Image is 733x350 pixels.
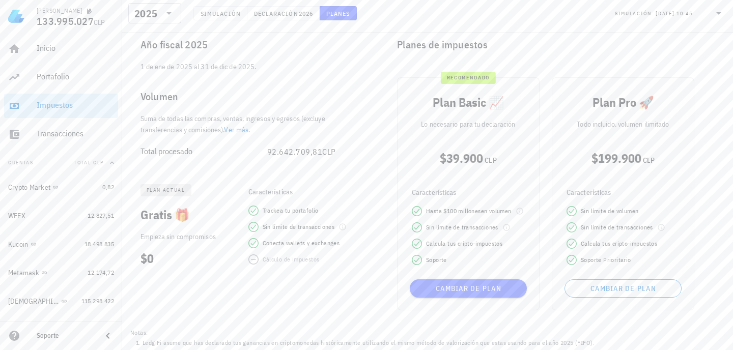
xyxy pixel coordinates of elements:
div: Simulación: [615,7,656,20]
button: Simulación [193,6,247,20]
span: 12.174,72 [88,269,114,276]
span: 18.498.835 [84,240,114,248]
div: [PERSON_NAME] [37,7,82,15]
div: Inicio [37,43,114,53]
span: 92.642.709,81 [267,147,323,157]
span: Sin límite de transacciones [426,222,498,232]
div: Volumen [132,80,356,113]
span: Calcula tus cripto-impuestos [426,239,502,249]
div: 2025 [134,9,157,19]
span: Cambiar de plan [569,284,677,293]
img: LedgiFi [8,8,24,24]
span: CLP [643,156,655,165]
div: Portafolio [37,72,114,81]
span: plan actual [147,184,185,196]
a: Kucoin 18.498.835 [4,232,118,256]
span: $199.900 [591,150,641,166]
a: Impuestos [4,94,118,118]
span: Sin límite de transacciones [581,222,653,232]
span: Simulación [200,10,241,17]
div: Total procesado [140,147,267,156]
span: CLP [485,156,496,165]
div: Soporte [37,332,94,340]
div: 2025 [128,3,181,23]
span: 0,82 [102,183,114,191]
span: Declaración [253,10,298,17]
div: Crypto Market [8,183,50,192]
span: Plan Pro 🚀 [593,94,654,110]
div: Cálculo de impuestos [263,254,320,265]
a: Inicio [4,37,118,61]
span: CLP [94,18,105,27]
div: Planes de impuestos [389,28,723,61]
a: Metamask 12.174,72 [4,260,118,285]
span: Cambiar de plan [414,284,523,293]
button: Cambiar de plan [565,279,682,298]
a: WEEX 12.827,51 [4,203,118,228]
span: Plan Basic 📈 [433,94,504,110]
span: Conecta wallets y exchanges [263,238,340,248]
span: $39.900 [440,150,483,166]
span: 100 millones [447,207,481,215]
button: Cambiar de plan [410,279,527,298]
span: Total CLP [74,159,104,166]
span: CLP [322,147,336,157]
span: 2026 [298,10,313,17]
div: [DATE] 10:45 [656,9,692,19]
p: Todo incluido, volumen ilimitado [560,119,686,130]
li: LedgiFi asume que has declarado tus ganancias en criptomonedas históricamente utilizando el mismo... [143,338,725,348]
a: [DEMOGRAPHIC_DATA] 115.298.422 [4,289,118,313]
div: [DEMOGRAPHIC_DATA] [8,297,59,306]
div: 1 de ene de 2025 al 31 de dic de 2025. [132,61,356,80]
span: recomendado [447,72,490,84]
span: 133.995.027 [37,14,94,28]
span: 115.298.422 [81,297,114,305]
div: Transacciones [37,129,114,138]
button: Planes [320,6,357,20]
span: Soporte [426,255,447,265]
span: $0 [140,250,154,267]
div: WEEX [8,212,25,220]
div: Año fiscal 2025 [132,28,356,61]
a: Portafolio [4,65,118,90]
span: Planes [326,10,350,17]
span: Sin límite de volumen [581,206,638,216]
span: Hasta $ en volumen [426,206,512,216]
a: Crypto Market 0,82 [4,175,118,199]
span: Gratis 🎁 [140,207,190,223]
a: Transacciones [4,122,118,147]
div: Kucoin [8,240,29,249]
span: Soporte Prioritario [581,255,631,265]
div: Simulación:[DATE] 10:45 [609,4,731,23]
button: Declaración 2026 [247,6,320,20]
p: Empieza sin compromisos [140,231,234,242]
span: 12.827,51 [88,212,114,219]
span: Calcula tus cripto-impuestos [581,239,657,249]
div: Metamask [8,269,39,277]
div: Suma de todas las compras, ventas, ingresos y egresos (excluye transferencias y comisiones). . [132,113,356,135]
p: Lo necesario para tu declaración [406,119,531,130]
button: CuentasTotal CLP [4,151,118,175]
span: Sin límite de transacciones [263,222,335,232]
div: Impuestos [37,100,114,110]
span: Trackea tu portafolio [263,206,319,216]
a: Ver más [224,125,248,134]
